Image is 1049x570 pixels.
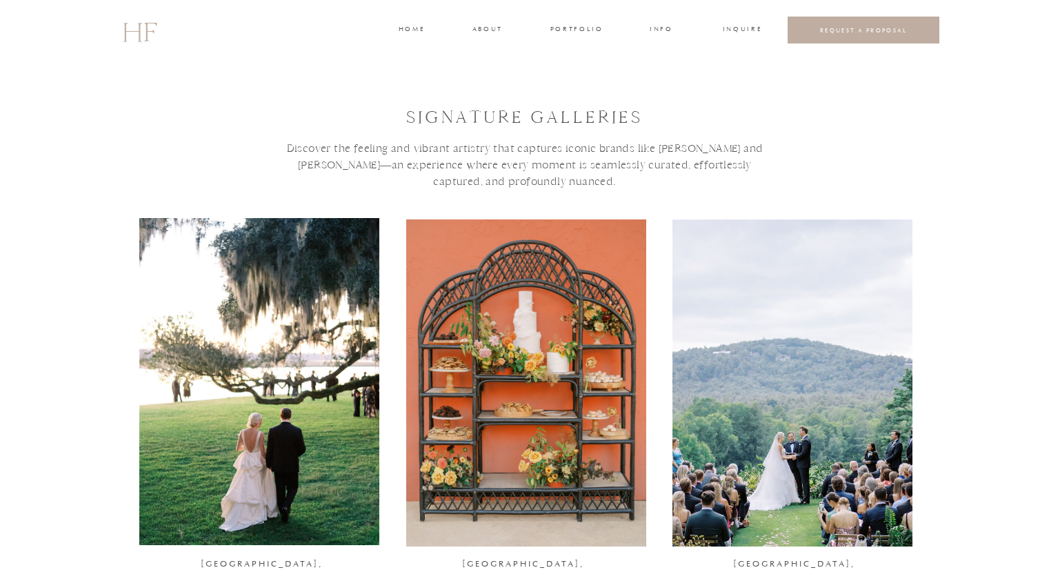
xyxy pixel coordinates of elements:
a: INQUIRE [723,24,760,37]
a: portfolio [550,24,602,37]
h1: signature GALLEries [406,106,644,131]
a: REQUEST A PROPOSAL [799,26,929,34]
a: home [399,24,424,37]
h3: Discover the feeling and vibrant artistry that captures iconic brands like [PERSON_NAME] and [PER... [274,140,776,244]
a: about [472,24,501,37]
a: HF [122,10,157,50]
a: INFO [649,24,675,37]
